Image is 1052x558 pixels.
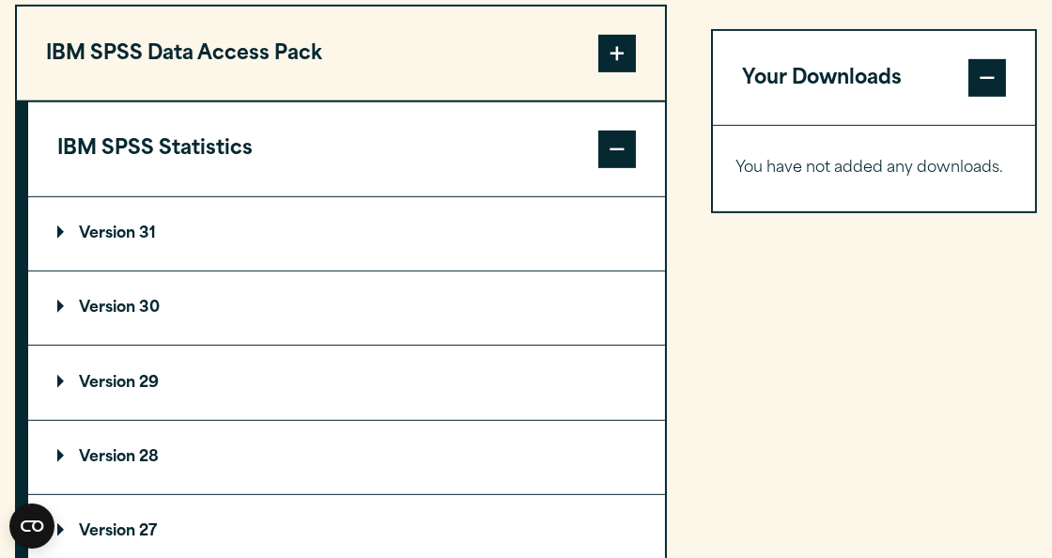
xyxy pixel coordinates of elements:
[57,524,157,539] p: Version 27
[9,504,54,549] button: Open CMP widget
[57,376,159,391] p: Version 29
[735,155,1013,182] p: You have not added any downloads.
[713,125,1035,211] div: Your Downloads
[57,301,160,316] p: Version 30
[57,450,159,465] p: Version 28
[28,102,665,196] button: IBM SPSS Statistics
[28,421,665,494] summary: Version 28
[28,271,665,345] summary: Version 30
[28,197,665,271] summary: Version 31
[713,31,1035,125] button: Your Downloads
[17,7,665,101] button: IBM SPSS Data Access Pack
[57,226,156,241] p: Version 31
[28,346,665,419] summary: Version 29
